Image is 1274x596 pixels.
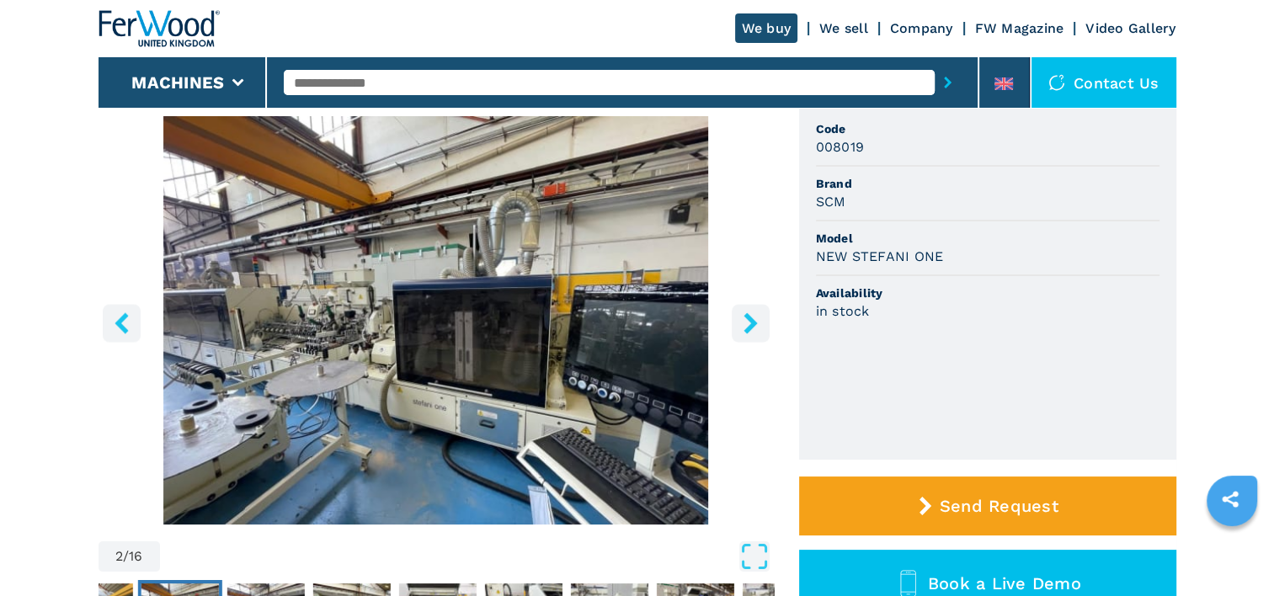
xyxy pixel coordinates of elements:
[816,301,870,321] h3: in stock
[935,63,961,102] button: submit-button
[816,137,865,157] h3: 008019
[99,116,774,524] img: Single Sided Edgebanders SCM NEW STEFANI ONE
[975,20,1064,36] a: FW Magazine
[799,476,1176,535] button: Send Request
[99,10,220,47] img: Ferwood
[1209,478,1251,520] a: sharethis
[1031,57,1176,108] div: Contact us
[735,13,798,43] a: We buy
[816,285,1159,301] span: Availability
[164,541,770,572] button: Open Fullscreen
[819,20,868,36] a: We sell
[115,550,123,563] span: 2
[129,550,143,563] span: 16
[123,550,129,563] span: /
[928,573,1081,593] span: Book a Live Demo
[1048,74,1065,91] img: Contact us
[816,175,1159,192] span: Brand
[732,304,770,342] button: right-button
[103,304,141,342] button: left-button
[1202,520,1261,583] iframe: Chat
[131,72,224,93] button: Machines
[890,20,953,36] a: Company
[816,230,1159,247] span: Model
[940,496,1058,516] span: Send Request
[816,120,1159,137] span: Code
[816,247,944,266] h3: NEW STEFANI ONE
[816,192,846,211] h3: SCM
[1085,20,1175,36] a: Video Gallery
[99,116,774,524] div: Go to Slide 2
